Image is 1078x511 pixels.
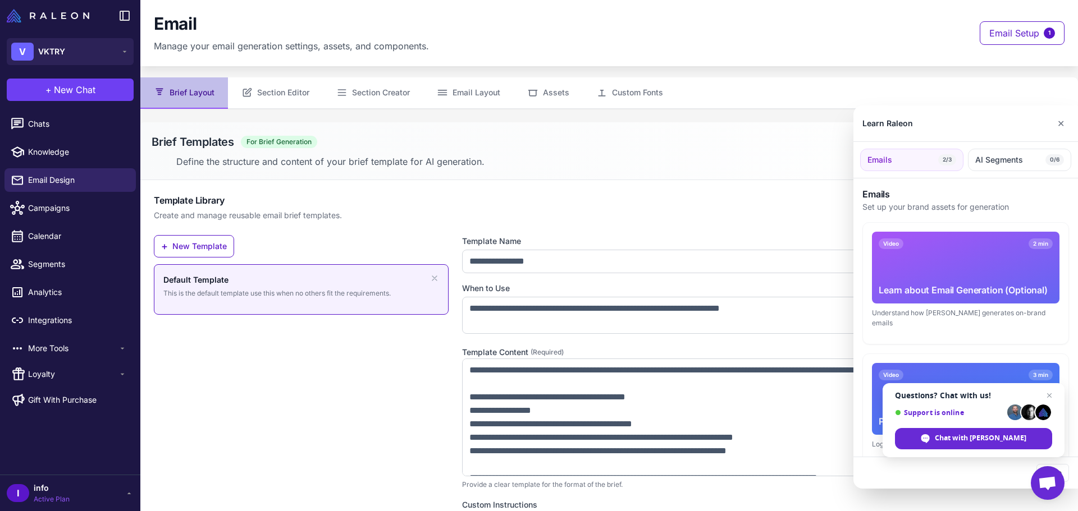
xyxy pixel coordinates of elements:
button: Emails2/3 [860,149,963,171]
button: Close [1036,464,1069,482]
span: 0/6 [1045,154,1064,165]
span: Video [879,238,903,249]
div: Understand how [PERSON_NAME] generates on-brand emails [872,308,1059,328]
span: 3 min [1029,370,1053,380]
span: Emails [867,154,892,166]
span: AI Segments [975,154,1023,166]
div: Learn about Email Generation (Optional) [879,283,1053,297]
span: 2/3 [938,154,956,165]
div: Personalize your Header (Step 1) [879,415,1053,428]
button: Close [1053,112,1069,135]
div: Chat with Raleon [895,428,1052,449]
h3: Emails [862,187,1069,201]
span: Support is online [895,408,1003,417]
span: 2 min [1029,238,1053,249]
p: Set up your brand assets for generation [862,201,1069,213]
div: Learn Raleon [862,117,913,130]
span: Video [879,370,903,380]
span: Chat with [PERSON_NAME] [935,433,1026,443]
button: Personalize [872,456,910,466]
span: Questions? Chat with us! [895,391,1052,400]
span: Close chat [1043,389,1056,402]
div: Open chat [1031,466,1065,500]
div: Logo placement, background, and typography [872,439,1059,449]
button: AI Segments0/6 [968,149,1071,171]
